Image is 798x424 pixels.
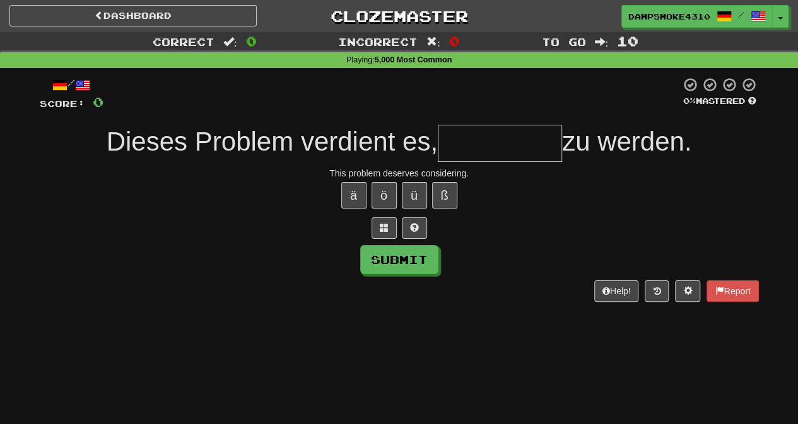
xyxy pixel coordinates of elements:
a: Clozemaster [276,5,523,27]
span: 0 [246,33,257,49]
span: : [426,37,440,47]
strong: 5,000 Most Common [375,55,452,64]
span: To go [541,35,585,48]
span: : [594,37,608,47]
span: : [223,37,237,47]
button: Switch sentence to multiple choice alt+p [372,217,397,239]
div: Mastered [681,96,759,107]
button: ö [372,182,397,209]
a: DampSmoke4310 / [621,5,773,28]
button: Round history (alt+y) [645,280,669,302]
span: DampSmoke4310 [628,11,710,22]
span: Incorrect [338,35,418,48]
span: 0 [93,94,103,110]
div: This problem deserves considering. [40,167,759,180]
button: Submit [360,245,438,274]
button: Single letter hint - you only get 1 per sentence and score half the points! alt+h [402,217,427,239]
button: Help! [594,280,639,302]
span: / [738,10,744,19]
button: ä [341,182,367,209]
span: 0 [449,33,460,49]
span: Score: [40,98,85,109]
button: ß [432,182,457,209]
span: Dieses Problem verdient es, [107,127,438,156]
div: / [40,77,103,93]
button: ü [402,182,427,209]
span: zu werden. [562,127,691,156]
button: Report [707,280,758,302]
span: 10 [617,33,638,49]
a: Dashboard [9,5,257,26]
span: Correct [153,35,214,48]
span: 0 % [683,96,696,106]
